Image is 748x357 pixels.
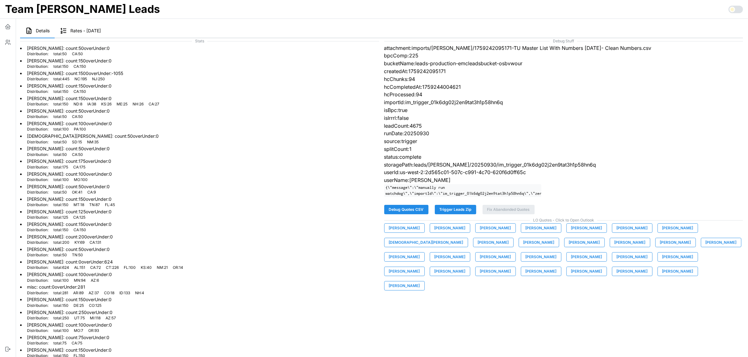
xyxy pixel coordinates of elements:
button: [PERSON_NAME] [384,267,425,276]
p: source:trigger [384,137,743,145]
p: NH : 4 [135,290,144,296]
button: [PERSON_NAME] [384,223,425,233]
button: [PERSON_NAME] [566,267,607,276]
button: Trigger Leads Zip [435,205,476,214]
span: [PERSON_NAME] [571,253,602,261]
span: [PERSON_NAME] [569,238,600,247]
p: [PERSON_NAME] : count: 100 overUnder: 0 [27,171,112,177]
p: Distribution: [27,152,48,157]
p: [PERSON_NAME] : count: 50 overUnder: 0 [27,45,110,51]
p: [PERSON_NAME] : count: 50 overUnder: 0 [27,184,110,190]
p: MI : 118 [90,316,101,321]
span: Fix Abandonded Quotes [487,205,530,214]
span: Stats [20,38,379,44]
p: total : 50 [53,253,67,258]
p: createdAt:1759242095171 [384,67,743,75]
p: [PERSON_NAME] : count: 100 overUnder: 0 [27,120,112,127]
p: MO : 7 [74,328,83,333]
button: [PERSON_NAME] [521,223,561,233]
p: Distribution: [27,102,48,107]
button: [PERSON_NAME] [475,223,516,233]
p: [PERSON_NAME] : count: 50 overUnder: 0 [27,246,110,253]
span: [PERSON_NAME] [526,267,557,276]
p: total : 100 [53,177,69,183]
span: Rates - [DATE] [70,29,101,33]
p: Distribution: [27,227,48,233]
p: Distribution: [27,177,48,183]
p: total : 281 [53,290,68,296]
p: FL : 45 [105,202,115,208]
p: NM : 35 [87,140,99,145]
p: Distribution: [27,51,48,57]
p: CA : 131 [90,240,101,245]
p: PA : 100 [74,127,86,132]
p: KS : 26 [101,102,112,107]
span: [PERSON_NAME] [662,267,693,276]
button: [PERSON_NAME] [612,252,652,262]
p: Distribution: [27,328,48,333]
p: misc : count: 0 overUnder: 281 [27,284,144,290]
code: {\"message\":\"manually run watchdog\",\"importId\":\"im_trigger_01k6dg02j2en9tat3h1p58hn6q\",\"z... [384,184,541,197]
span: [PERSON_NAME] [571,267,602,276]
h1: Team [PERSON_NAME] Leads [5,2,160,16]
p: total : 125 [53,215,68,220]
p: bpcComp:225 [384,52,743,60]
p: TN : 87 [89,202,100,208]
button: [PERSON_NAME] [475,252,516,262]
p: NJ : 250 [92,77,105,82]
p: Distribution: [27,290,48,296]
p: runDate:20250930 [384,130,743,137]
p: [PERSON_NAME] : count: 150 overUnder: 0 [27,83,112,89]
p: total : 100 [53,328,69,333]
p: [PERSON_NAME] : count: 150 overUnder: 0 [27,95,159,102]
p: [PERSON_NAME] : count: 50 overUnder: 0 [27,108,110,114]
p: [PERSON_NAME] : count: 200 overUnder: 0 [27,234,113,240]
p: total : 445 [53,77,69,82]
p: total : 150 [53,102,68,107]
span: [PERSON_NAME] [526,253,557,261]
span: [PERSON_NAME] [478,238,509,247]
span: [PERSON_NAME] [660,238,691,247]
p: NC : 195 [74,77,87,82]
p: Distribution: [27,127,48,132]
p: MN : 94 [74,278,86,283]
span: [PERSON_NAME] [706,238,737,247]
p: [PERSON_NAME] : count: 150 overUnder: 0 [27,196,115,202]
p: total : 150 [53,64,68,69]
p: userName:[PERSON_NAME] [384,176,743,184]
span: LO Quotes - Click to Open Outlook [384,217,743,223]
span: [PERSON_NAME] [662,224,693,232]
button: [PERSON_NAME] [566,252,607,262]
button: Fix Abandonded Quotes [483,205,535,214]
p: [PERSON_NAME] : count: 175 overUnder: 0 [27,158,111,164]
span: [PERSON_NAME] [389,224,420,232]
p: hcProcessed:94 [384,91,743,99]
p: [PERSON_NAME] : count: 100 overUnder: 0 [27,271,112,278]
p: NH : 26 [133,102,144,107]
button: [PERSON_NAME] [430,223,470,233]
p: CO : 125 [89,303,101,308]
p: CA : 175 [73,165,85,170]
span: [PERSON_NAME] [389,253,420,261]
span: [PERSON_NAME] [526,224,557,232]
span: [PERSON_NAME] [523,238,554,247]
p: AZ : 37 [89,290,99,296]
p: [PERSON_NAME] : count: 1500 overUnder: -1055 [27,70,123,77]
p: userId:us-west-2:2d565c01-507c-c991-4c70-620f6d0ff65c [384,168,743,176]
p: [PERSON_NAME] : count: 150 overUnder: 0 [27,221,112,227]
span: Debug Quotes CSV [389,205,424,214]
p: Distribution: [27,215,48,220]
p: total : 150 [53,89,68,94]
p: [PERSON_NAME] : count: 150 overUnder: 0 [27,58,112,64]
p: Distribution: [27,253,48,258]
p: total : 150 [53,202,68,208]
p: KS : 40 [141,265,152,270]
p: OR : 93 [88,328,99,333]
p: total : 150 [53,303,68,308]
p: UT : 75 [74,316,85,321]
p: Distribution: [27,265,48,270]
p: AZ : 57 [106,316,116,321]
p: total : 50 [53,152,67,157]
p: IA : 38 [87,102,96,107]
p: CA : 125 [73,215,85,220]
